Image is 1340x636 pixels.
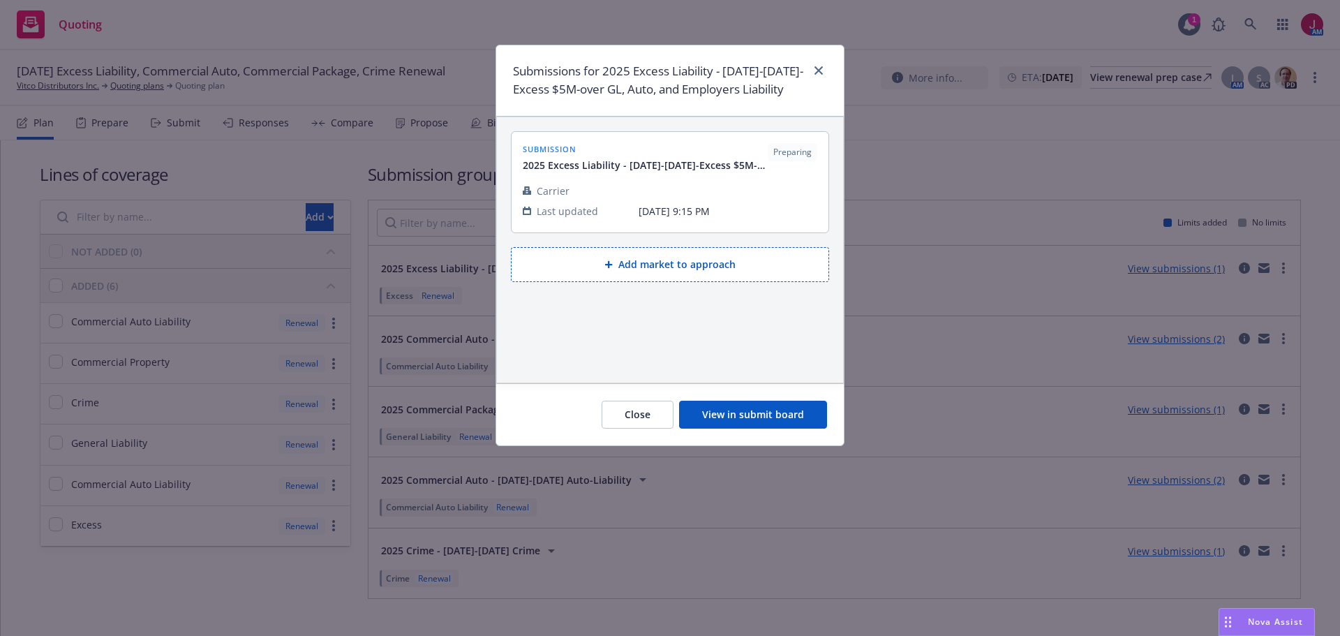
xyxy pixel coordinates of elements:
div: Drag to move [1219,609,1237,635]
span: Nova Assist [1248,616,1303,628]
button: Nova Assist [1219,608,1315,636]
button: View in submit board [679,401,827,429]
span: Preparing [773,146,812,158]
span: 2025 Excess Liability - [DATE]-[DATE]-Excess $5M-over GL, Auto, and Employers Liability [523,158,768,172]
h1: Submissions for 2025 Excess Liability - [DATE]-[DATE]-Excess $5M-over GL, Auto, and Employers Lia... [513,62,805,99]
button: Close [602,401,673,429]
span: [DATE] 9:15 PM [639,204,817,219]
span: submission [523,143,768,155]
span: Last updated [537,204,598,219]
span: Carrier [537,184,569,198]
button: Add market to approach [511,247,829,282]
a: close [810,62,827,79]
